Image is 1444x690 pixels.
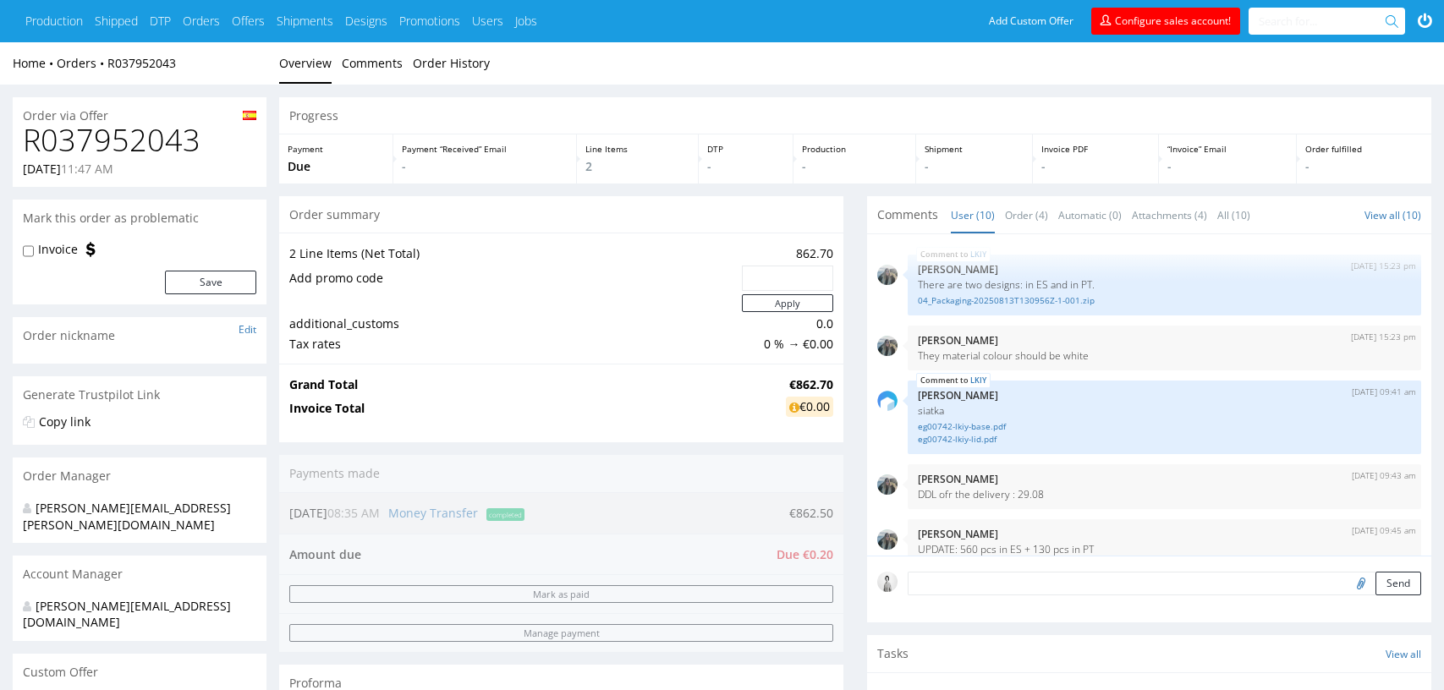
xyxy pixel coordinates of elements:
button: Apply [742,294,833,312]
p: [PERSON_NAME] [918,528,1411,540]
p: Production [802,143,907,155]
div: Account Manager [13,556,266,593]
td: additional_customs [289,314,738,334]
a: Orders [57,55,107,71]
p: UPDATE: 560 pcs in ES + 130 pcs in PT [918,543,1411,556]
a: Order (4) [1005,197,1048,233]
div: Generate Trustpilot Link [13,376,266,413]
p: They material colour should be white [918,349,1411,362]
a: Jobs [515,13,537,30]
td: Tax rates [289,334,738,354]
label: Invoice [38,241,78,258]
a: Automatic (0) [1058,197,1122,233]
a: Designs [345,13,387,30]
img: regular_mini_magick20250702-42-x1tt6f.png [877,265,898,285]
input: Search for... [1259,8,1388,35]
h1: R037952043 [23,123,256,157]
a: Overview [279,42,332,84]
p: [DATE] 09:45 am [1352,524,1416,537]
p: [PERSON_NAME] [918,334,1411,347]
p: Line Items [585,143,689,155]
a: Promotions [399,13,460,30]
p: - [1305,158,1423,175]
img: regular_mini_magick20250702-42-x1tt6f.png [877,474,898,495]
a: eg00742-lkiy-base.pdf [918,420,1411,433]
span: Comments [877,206,938,223]
td: Add promo code [289,264,738,293]
td: 2 Line Items (Net Total) [289,244,738,264]
a: Production [25,13,83,30]
a: Configure sales account! [1091,8,1240,35]
button: Send [1375,572,1421,595]
div: Order Manager [13,457,266,495]
td: 862.70 [738,244,833,264]
p: - [402,158,568,175]
img: share_image_120x120.png [877,391,898,411]
p: [PERSON_NAME] [918,473,1411,485]
a: View all (10) [1364,208,1421,222]
a: Copy link [39,413,91,430]
p: siatka [918,404,1411,417]
a: Orders [183,13,220,30]
p: - [802,158,907,175]
img: regular_mini_magick20250702-42-x1tt6f.png [877,336,898,356]
div: Mark this order as problematic [13,200,266,237]
a: Order History [413,42,490,84]
a: 04_Packaging-20250813T130956Z-1-001.zip [918,294,1411,307]
a: User (10) [951,197,995,233]
div: Order via Offer [13,97,266,124]
p: Payment “Received” Email [402,143,568,155]
img: es-e9aa6fcf5e814e25b7462ed594643e25979cf9c04f3a68197b5755b476ac38a7.png [243,111,256,120]
div: [PERSON_NAME][EMAIL_ADDRESS][PERSON_NAME][DOMAIN_NAME] [23,500,244,533]
a: Edit [239,322,256,337]
p: [DATE] [23,161,113,178]
a: Add Custom Offer [980,8,1083,35]
img: icon-invoice-flag.svg [82,241,99,258]
p: 2 [585,158,689,175]
p: [DATE] 15:23 pm [1351,331,1416,343]
img: regular_mini_magick20250702-42-x1tt6f.png [877,529,898,550]
p: [DATE] 15:23 pm [1351,260,1416,272]
button: Save [165,271,256,294]
a: Attachments (4) [1132,197,1207,233]
p: DTP [707,143,784,155]
div: Order nickname [13,317,266,354]
p: Payment [288,143,384,155]
strong: Grand Total [289,376,358,392]
p: - [707,158,784,175]
div: €0.00 [786,397,833,417]
span: Configure sales account! [1115,14,1231,28]
a: R037952043 [107,55,176,71]
a: View all [1386,647,1421,661]
div: Progress [279,97,1431,134]
a: Shipped [95,13,138,30]
p: [DATE] 09:43 am [1352,469,1416,482]
p: There are two designs: in ES and in PT. [918,278,1411,291]
p: [PERSON_NAME] [918,389,1411,402]
p: - [925,158,1024,175]
p: Invoice PDF [1041,143,1149,155]
p: [PERSON_NAME] [918,263,1411,276]
strong: Invoice Total [289,400,365,416]
a: LKIY [970,374,986,387]
a: DTP [150,13,171,30]
div: Order summary [279,196,843,233]
strong: €862.70 [789,376,833,392]
a: All (10) [1217,197,1250,233]
p: [DATE] 09:41 am [1352,386,1416,398]
a: Comments [342,42,403,84]
a: Home [13,55,57,71]
a: Users [472,13,503,30]
img: regular_mini_magick20250217-67-8fwj5m.jpg [877,572,898,592]
p: - [1041,158,1149,175]
p: Due [288,158,384,175]
span: Tasks [877,645,909,662]
a: Shipments [277,13,333,30]
p: Order fulfilled [1305,143,1423,155]
p: DDL ofr the delivery : 29.08 [918,488,1411,501]
div: [PERSON_NAME][EMAIL_ADDRESS][DOMAIN_NAME] [23,598,244,631]
td: 0 % → €0.00 [738,334,833,354]
td: 0.0 [738,314,833,334]
a: Offers [232,13,265,30]
span: 11:47 AM [61,161,113,177]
